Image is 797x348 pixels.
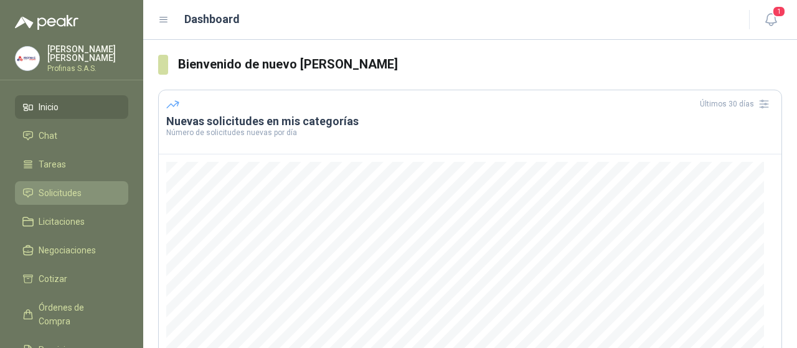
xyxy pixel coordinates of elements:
div: Últimos 30 días [700,94,774,114]
img: Company Logo [16,47,39,70]
a: Tareas [15,153,128,176]
h3: Nuevas solicitudes en mis categorías [166,114,774,129]
a: Negociaciones [15,238,128,262]
a: Cotizar [15,267,128,291]
a: Solicitudes [15,181,128,205]
a: Órdenes de Compra [15,296,128,333]
p: Número de solicitudes nuevas por día [166,129,774,136]
a: Licitaciones [15,210,128,233]
img: Logo peakr [15,15,78,30]
p: [PERSON_NAME] [PERSON_NAME] [47,45,128,62]
p: Profinas S.A.S. [47,65,128,72]
span: Chat [39,129,57,143]
span: Tareas [39,158,66,171]
span: Inicio [39,100,59,114]
span: Licitaciones [39,215,85,228]
span: Cotizar [39,272,67,286]
button: 1 [760,9,782,31]
span: Órdenes de Compra [39,301,116,328]
h1: Dashboard [184,11,240,28]
h3: Bienvenido de nuevo [PERSON_NAME] [178,55,783,74]
a: Chat [15,124,128,148]
span: 1 [772,6,786,17]
span: Solicitudes [39,186,82,200]
span: Negociaciones [39,243,96,257]
a: Inicio [15,95,128,119]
